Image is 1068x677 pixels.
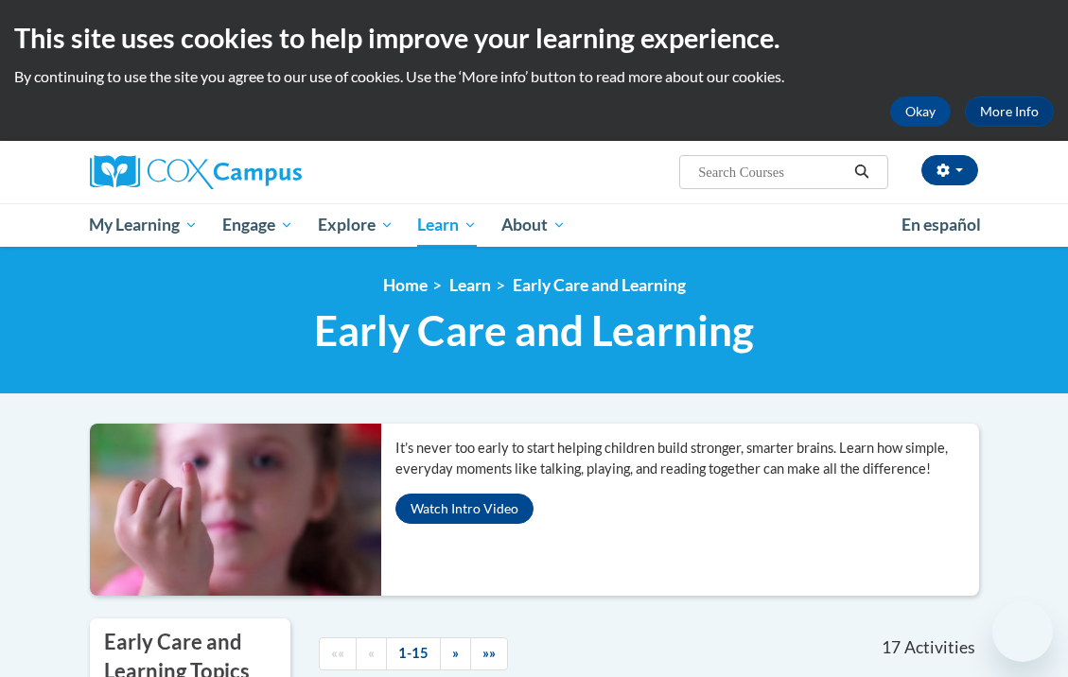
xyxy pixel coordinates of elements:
p: By continuing to use the site you agree to our use of cookies. Use the ‘More info’ button to read... [14,66,1054,87]
a: More Info [965,96,1054,127]
a: En español [889,205,993,245]
span: Learn [417,214,477,236]
input: Search Courses [696,161,848,183]
a: Early Care and Learning [513,275,686,295]
button: Okay [890,96,951,127]
span: »» [482,645,496,661]
p: It’s never too early to start helping children build stronger, smarter brains. Learn how simple, ... [395,438,979,479]
iframe: Button to launch messaging window [992,601,1053,662]
span: Activities [904,637,975,658]
span: » [452,645,459,661]
button: Search [848,161,876,183]
a: Learn [405,203,489,247]
button: Watch Intro Video [395,494,534,524]
a: Home [383,275,428,295]
a: Next [440,637,471,670]
a: Begining [319,637,357,670]
button: Account Settings [921,155,978,185]
a: About [489,203,578,247]
span: 17 [882,637,901,658]
span: About [501,214,566,236]
span: Early Care and Learning [314,305,754,356]
a: My Learning [78,203,211,247]
a: Explore [306,203,406,247]
img: Cox Campus [90,155,302,189]
span: En español [902,215,981,234]
span: « [368,645,375,661]
h2: This site uses cookies to help improve your learning experience. [14,19,1054,57]
span: Explore [318,214,394,236]
a: Cox Campus [90,155,367,189]
a: End [470,637,508,670]
div: Main menu [76,203,993,247]
a: 1-15 [386,637,441,670]
a: Engage [210,203,306,247]
span: «« [331,645,344,661]
a: Previous [356,637,387,670]
a: Learn [449,275,491,295]
span: My Learning [89,214,198,236]
span: Engage [222,214,293,236]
